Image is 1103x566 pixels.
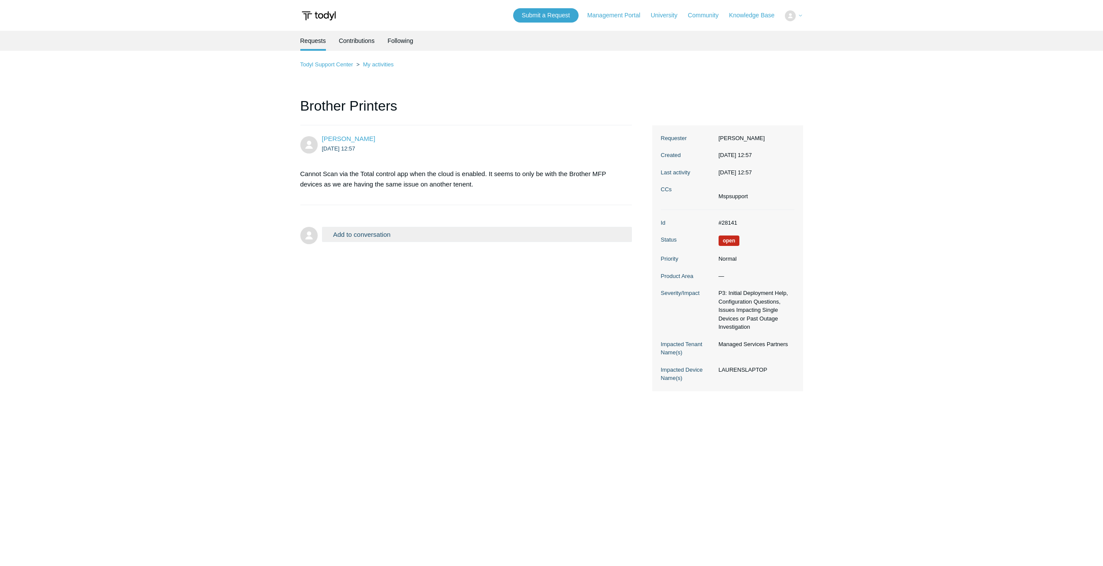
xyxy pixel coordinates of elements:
li: Requests [300,31,326,51]
dd: Normal [714,255,794,263]
span: Michael Shelton [322,135,375,142]
a: Submit a Request [513,8,579,23]
dt: Priority [661,255,714,263]
dt: Severity/Impact [661,289,714,298]
button: Add to conversation [322,227,632,242]
h1: Brother Printers [300,95,632,125]
dt: Impacted Device Name(s) [661,366,714,383]
li: Todyl Support Center [300,61,355,68]
a: Todyl Support Center [300,61,353,68]
time: 2025-09-16T12:57:48Z [322,145,355,152]
a: Following [387,31,413,51]
dd: — [714,272,794,281]
a: [PERSON_NAME] [322,135,375,142]
a: Community [688,11,727,20]
dt: Last activity [661,168,714,177]
li: My activities [355,61,394,68]
dt: Id [661,219,714,227]
a: My activities [363,61,394,68]
dd: Managed Services Partners [714,340,794,349]
dt: CCs [661,185,714,194]
a: Contributions [339,31,375,51]
dt: Requester [661,134,714,143]
dd: P3: Initial Deployment Help, Configuration Questions, Issues Impacting Single Devices or Past Out... [714,289,794,331]
time: 2025-09-16T12:57:48+00:00 [719,169,752,176]
dt: Product Area [661,272,714,281]
span: We are working on a response for you [719,236,740,246]
img: Todyl Support Center Help Center home page [300,8,337,24]
dd: #28141 [714,219,794,227]
p: Cannot Scan via the Total control app when the cloud is enabled. It seems to only be with the Bro... [300,169,624,190]
dd: LAURENSLAPTOP [714,366,794,374]
a: Management Portal [587,11,649,20]
dt: Created [661,151,714,160]
dt: Impacted Tenant Name(s) [661,340,714,357]
li: Mspsupport [719,192,748,201]
dd: [PERSON_NAME] [714,134,794,143]
a: Knowledge Base [729,11,783,20]
a: University [651,11,686,20]
dt: Status [661,236,714,244]
time: 2025-09-16T12:57:48+00:00 [719,152,752,158]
